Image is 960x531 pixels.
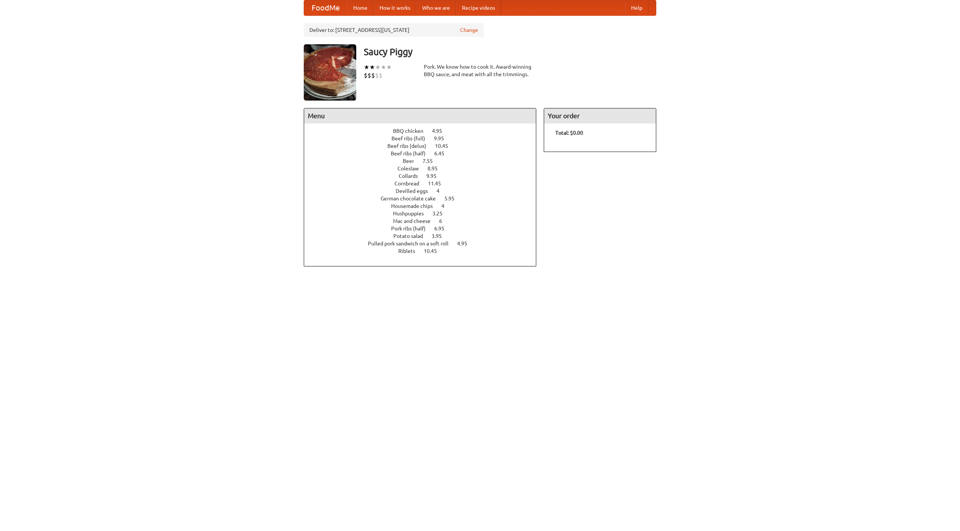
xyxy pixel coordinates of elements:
li: $ [379,71,382,80]
span: Riblets [398,248,423,254]
span: 10.45 [435,143,456,149]
span: 4 [441,203,452,209]
a: Help [625,0,648,15]
span: Collards [399,173,425,179]
span: Beef ribs (half) [391,150,433,156]
span: Beef ribs (full) [391,135,433,141]
span: Coleslaw [397,165,426,171]
span: 5.95 [444,196,462,202]
a: How it works [373,0,416,15]
li: ★ [381,63,386,71]
span: Potato salad [393,233,430,239]
li: $ [375,71,379,80]
span: Housemade chips [391,203,440,209]
span: Pulled pork sandwich on a soft roll [368,241,456,247]
a: Recipe videos [456,0,501,15]
a: Who we are [416,0,456,15]
span: Devilled eggs [396,188,435,194]
span: 9.95 [434,135,451,141]
a: Beef ribs (full) 9.95 [391,135,458,141]
span: 4.95 [457,241,475,247]
span: 3.25 [432,211,450,217]
li: $ [364,71,367,80]
a: Housemade chips 4 [391,203,458,209]
span: Hushpuppies [393,211,431,217]
span: 9.95 [426,173,444,179]
span: 6.95 [434,226,452,232]
span: 4 [436,188,447,194]
li: ★ [375,63,381,71]
span: Mac and cheese [393,218,438,224]
span: Pork ribs (half) [391,226,433,232]
a: Mac and cheese 6 [393,218,456,224]
img: angular.jpg [304,44,356,101]
li: ★ [369,63,375,71]
h3: Saucy Piggy [364,44,656,59]
a: German chocolate cake 5.95 [381,196,468,202]
h4: Your order [544,108,656,123]
li: ★ [386,63,392,71]
a: Potato salad 3.95 [393,233,456,239]
li: ★ [364,63,369,71]
a: Devilled eggs 4 [396,188,453,194]
span: 6.45 [434,150,452,156]
a: Coleslaw 8.95 [397,165,451,171]
span: 6 [439,218,450,224]
a: Beer 7.55 [403,158,447,164]
div: Pork. We know how to cook it. Award-winning BBQ sauce, and meat with all the trimmings. [424,63,536,78]
a: Cornbread 11.45 [394,181,455,187]
a: Collards 9.95 [399,173,450,179]
li: $ [371,71,375,80]
span: 8.95 [427,165,445,171]
a: Pulled pork sandwich on a soft roll 4.95 [368,241,481,247]
a: Home [347,0,373,15]
span: BBQ chicken [393,128,431,134]
a: Pork ribs (half) 6.95 [391,226,458,232]
span: German chocolate cake [381,196,443,202]
a: Change [460,26,478,34]
a: BBQ chicken 4.95 [393,128,456,134]
b: Total: $0.00 [555,130,583,136]
a: FoodMe [304,0,347,15]
li: $ [367,71,371,80]
a: Riblets 10.45 [398,248,451,254]
span: 3.95 [432,233,449,239]
span: 11.45 [428,181,448,187]
a: Beef ribs (half) 6.45 [391,150,458,156]
span: Beef ribs (delux) [387,143,434,149]
span: Beer [403,158,421,164]
span: Cornbread [394,181,427,187]
div: Deliver to: [STREET_ADDRESS][US_STATE] [304,23,484,37]
a: Beef ribs (delux) 10.45 [387,143,462,149]
span: 10.45 [424,248,444,254]
a: Hushpuppies 3.25 [393,211,456,217]
h4: Menu [304,108,536,123]
span: 4.95 [432,128,450,134]
span: 7.55 [423,158,440,164]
